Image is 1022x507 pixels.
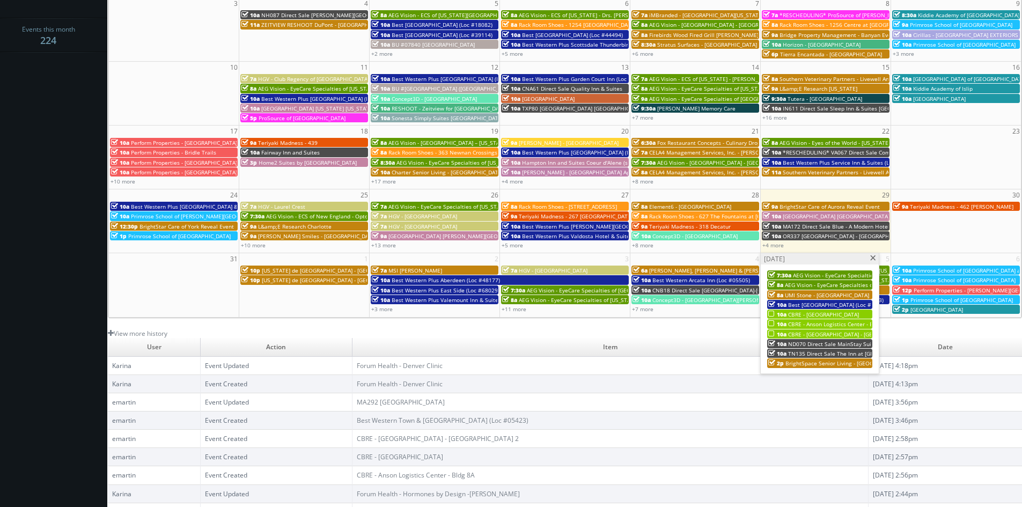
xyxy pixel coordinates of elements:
span: 24 [229,189,239,201]
span: 9a [763,31,778,39]
span: 10a [241,11,260,19]
span: HGV - [GEOGRAPHIC_DATA] [388,223,457,230]
span: AEG Vision - EyeCare Specialties of [US_STATE] – [PERSON_NAME] Vision [793,271,978,279]
span: Primrose School of [GEOGRAPHIC_DATA] [910,296,1013,304]
span: 10a [893,276,911,284]
a: +7 more [632,305,653,313]
span: 10a [893,95,911,102]
span: AEG Vision - [GEOGRAPHIC_DATA] – [US_STATE][GEOGRAPHIC_DATA]. ([GEOGRAPHIC_DATA]) [388,139,619,146]
span: Teriyaki Madness - 439 [258,139,318,146]
span: RESHOOT - Zeitview for [GEOGRAPHIC_DATA] [392,105,507,112]
span: Teriyaki Madness - 318 Decatur [649,223,731,230]
span: 7a [241,75,256,83]
a: +4 more [762,241,784,249]
span: 10a [502,31,520,39]
span: Best Western Plus [GEOGRAPHIC_DATA] (Loc #48184) [261,95,398,102]
span: 8a [633,168,648,176]
span: 10a [502,168,520,176]
span: 15 [881,62,891,73]
span: HGV - Club Regency of [GEOGRAPHIC_DATA] [258,75,369,83]
span: 10a [502,75,520,83]
span: Best Western Plus Aberdeen (Loc #48177) [392,276,500,284]
span: HGV - Laurel Crest [258,203,305,210]
span: 3p [241,159,257,166]
span: [GEOGRAPHIC_DATA] [US_STATE] [US_STATE] [261,105,374,112]
span: CELA4 Management Services, Inc. - [PERSON_NAME] Genesis [649,168,805,176]
span: Best [GEOGRAPHIC_DATA] (Loc #62063) [788,301,889,308]
a: CBRE - [GEOGRAPHIC_DATA] - [GEOGRAPHIC_DATA] 2 [357,434,519,443]
span: 6p [763,50,778,58]
span: Tierra Encantada - [GEOGRAPHIC_DATA] [780,50,882,58]
span: Sonesta Simply Suites [GEOGRAPHIC_DATA] [392,114,503,122]
span: 6:30a [633,139,656,146]
span: 7:30a [768,271,791,279]
span: 10a [111,212,129,220]
span: 10a [502,85,520,92]
span: Primrose School of [GEOGRAPHIC_DATA] [913,276,1016,284]
span: 10a [502,95,520,102]
span: 19 [490,126,499,137]
span: 10a [763,223,781,230]
span: 8a [763,75,778,83]
span: 7a [372,203,387,210]
span: Horizon - [GEOGRAPHIC_DATA] [783,41,861,48]
span: Primrose School of [PERSON_NAME][GEOGRAPHIC_DATA] [131,212,276,220]
span: 14 [751,62,760,73]
span: AEG Vision - ECS of New England - OptomEyes Health – [GEOGRAPHIC_DATA] [266,212,462,220]
span: Perform Properties - Bridle Trails [131,149,216,156]
span: 10a [502,41,520,48]
span: 10a [763,149,781,156]
a: Forum Health - Denver Clinic [357,379,443,388]
a: View more history [108,329,167,338]
span: 10a [372,95,390,102]
span: 2p [768,359,784,367]
span: AEG Vision - EyeCare Specialties of [US_STATE] – [PERSON_NAME] Eye Care [388,203,580,210]
span: CBRE - [GEOGRAPHIC_DATA] - [GEOGRAPHIC_DATA] 2 [788,330,921,338]
span: 10a [763,159,781,166]
a: +8 more [632,241,653,249]
span: Rack Room Shoes - 1254 [GEOGRAPHIC_DATA] [519,21,636,28]
span: 10a [768,301,786,308]
span: 10p [241,276,260,284]
span: Best Western Plus Scottsdale Thunderbird Suites (Loc #03156) [522,41,684,48]
span: Primrose School of [GEOGRAPHIC_DATA] [913,41,1016,48]
span: 7a [763,11,778,19]
span: 11 [359,62,369,73]
span: 8a [633,85,648,92]
a: +11 more [502,305,526,313]
span: IN611 Direct Sale Sleep Inn & Suites [GEOGRAPHIC_DATA] [783,105,931,112]
a: +6 more [632,50,653,57]
span: Charter Senior Living - [GEOGRAPHIC_DATA] [392,168,503,176]
span: Best [GEOGRAPHIC_DATA] (Loc #39114) [392,31,492,39]
span: 10a [633,286,651,294]
span: [GEOGRAPHIC_DATA] [PERSON_NAME][GEOGRAPHIC_DATA] [388,232,538,240]
span: 8a [372,11,387,19]
span: AEG Vision - ECS of [US_STATE] - [PERSON_NAME] EyeCare - [GEOGRAPHIC_DATA] ([GEOGRAPHIC_DATA]) [649,75,912,83]
span: Element6 - [GEOGRAPHIC_DATA] [649,203,731,210]
span: Fox Restaurant Concepts - Culinary Dropout [657,139,769,146]
a: +8 more [632,178,653,185]
span: Home2 Suites by [GEOGRAPHIC_DATA] [259,159,357,166]
span: 1p [111,232,127,240]
span: Firebirds Wood Fired Grill [PERSON_NAME] [649,31,759,39]
span: 7a [241,203,256,210]
a: CBRE - [GEOGRAPHIC_DATA] [357,452,443,461]
span: 8a [502,11,517,19]
span: OR337 [GEOGRAPHIC_DATA] - [GEOGRAPHIC_DATA] [783,232,911,240]
span: 1p [893,296,909,304]
span: Teriyaki Madness - 267 [GEOGRAPHIC_DATA] [519,212,633,220]
span: [GEOGRAPHIC_DATA] [913,95,966,102]
span: 10a [502,223,520,230]
span: 9a [241,139,256,146]
span: AEG Vision - ECS of [US_STATE][GEOGRAPHIC_DATA] [388,11,519,19]
span: 23 [1011,126,1021,137]
span: TXP80 [GEOGRAPHIC_DATA] [GEOGRAPHIC_DATA] [522,105,646,112]
span: Perform Properties - [GEOGRAPHIC_DATA] [131,168,237,176]
span: Concept3D - [GEOGRAPHIC_DATA][PERSON_NAME][US_STATE] [652,296,808,304]
span: Hampton Inn and Suites Coeur d'Alene (second shoot) [522,159,661,166]
span: 11a [763,168,781,176]
span: 7a [372,223,387,230]
a: CBRE - Anson Logistics Center - Bldg 8A [357,471,475,480]
span: 10a [372,31,390,39]
span: 7a [633,75,648,83]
